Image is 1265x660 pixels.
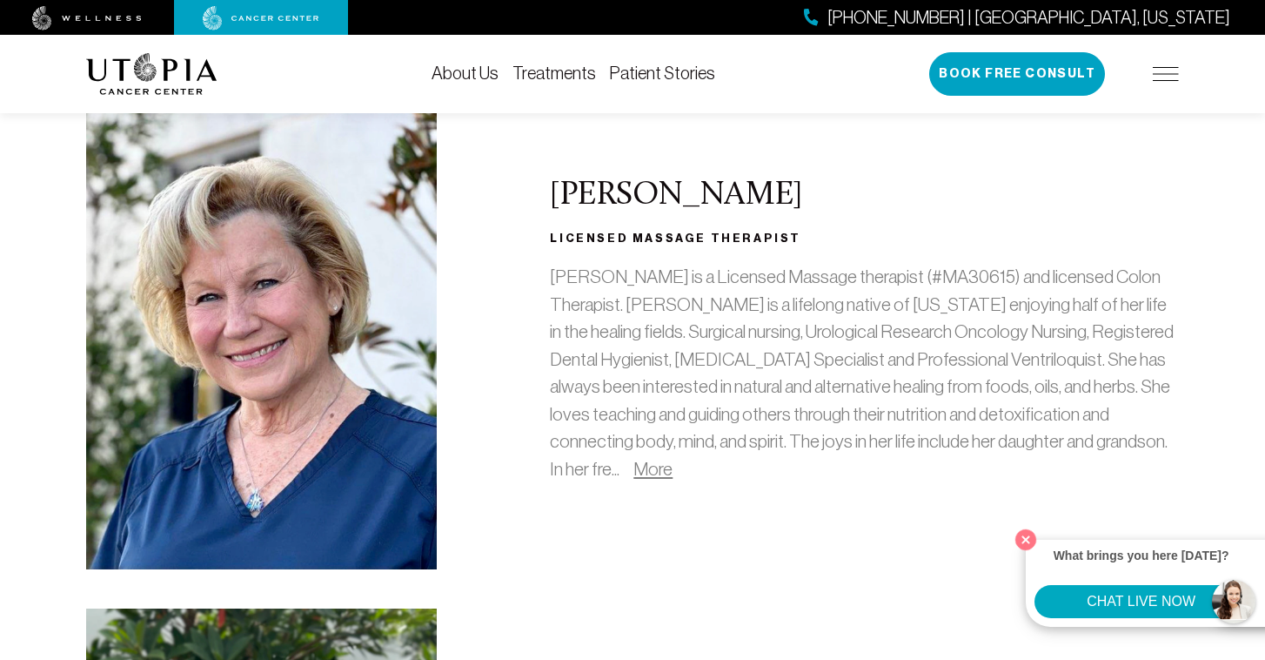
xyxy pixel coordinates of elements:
img: logo [86,53,218,95]
button: CHAT LIVE NOW [1034,585,1248,618]
a: Patient Stories [610,64,715,83]
img: wellness [32,6,142,30]
img: Maryanne [86,104,437,570]
p: [PERSON_NAME] is a Licensed Massage therapist (#MA30615) and licensed Colon Therapist. [PERSON_NA... [550,263,1179,482]
a: About Us [432,64,499,83]
a: [PHONE_NUMBER] | [GEOGRAPHIC_DATA], [US_STATE] [804,5,1230,30]
img: cancer center [203,6,319,30]
span: [PHONE_NUMBER] | [GEOGRAPHIC_DATA], [US_STATE] [827,5,1230,30]
h2: [PERSON_NAME] [550,178,1179,214]
img: icon-hamburger [1153,67,1179,81]
a: Treatments [512,64,596,83]
h3: Licensed Massage therapist [550,228,1179,249]
a: More [633,459,673,479]
strong: What brings you here [DATE]? [1054,549,1229,562]
button: Close [1011,525,1041,555]
button: Book Free Consult [929,52,1105,96]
